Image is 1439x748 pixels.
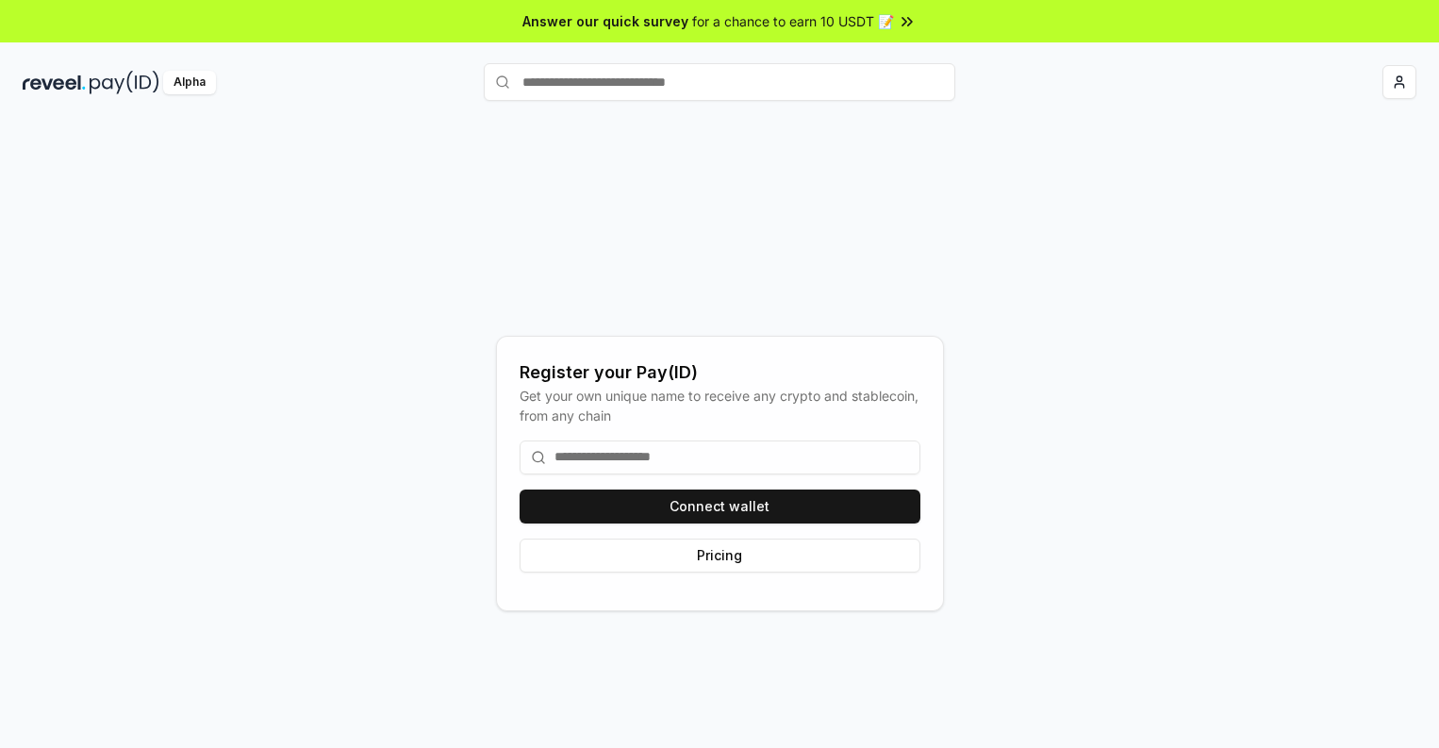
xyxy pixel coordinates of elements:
div: Get your own unique name to receive any crypto and stablecoin, from any chain [520,386,920,425]
div: Alpha [163,71,216,94]
button: Connect wallet [520,490,920,524]
span: Answer our quick survey [522,11,688,31]
span: for a chance to earn 10 USDT 📝 [692,11,894,31]
button: Pricing [520,539,920,573]
img: pay_id [90,71,159,94]
img: reveel_dark [23,71,86,94]
div: Register your Pay(ID) [520,359,920,386]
